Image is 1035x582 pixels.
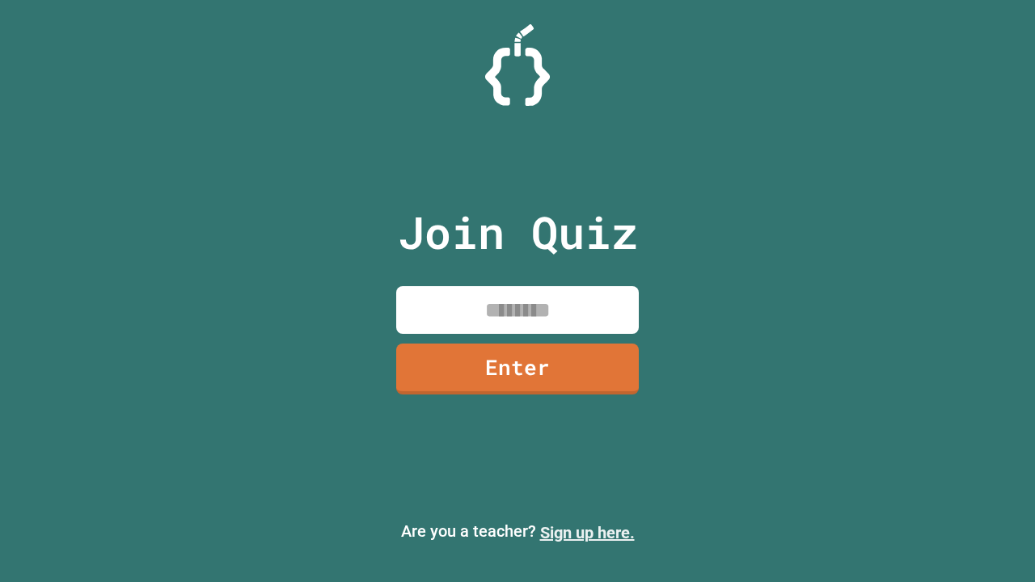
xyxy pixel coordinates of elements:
iframe: chat widget [967,517,1019,566]
a: Sign up here. [540,523,635,542]
p: Are you a teacher? [13,519,1022,545]
img: Logo.svg [485,24,550,106]
iframe: chat widget [901,447,1019,516]
p: Join Quiz [398,199,638,266]
a: Enter [396,344,639,394]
